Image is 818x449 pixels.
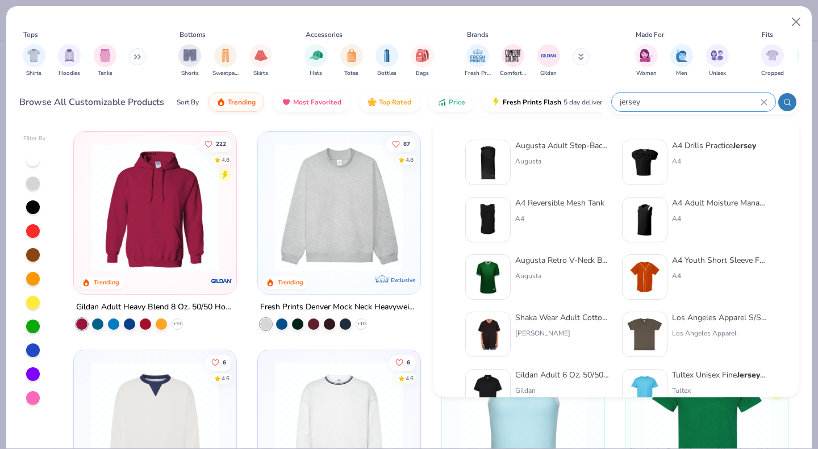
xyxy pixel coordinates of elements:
button: filter button [340,44,363,78]
div: filter for Bottles [375,44,398,78]
img: Tanks Image [99,49,111,62]
button: Fresh Prints Flash5 day delivery [483,93,614,112]
button: filter button [761,44,784,78]
div: filter for Skirts [249,44,272,78]
div: A4 [672,271,767,281]
img: Comfort Colors Image [504,47,521,64]
button: filter button [670,44,693,78]
div: filter for Tanks [94,44,116,78]
span: Shorts [181,69,199,78]
span: Tanks [98,69,112,78]
img: Hoodies Image [63,49,76,62]
span: Most Favorited [293,98,341,107]
span: 222 [216,141,227,146]
div: filter for Shorts [178,44,201,78]
button: Trending [208,93,264,112]
div: filter for Women [635,44,658,78]
img: Women Image [640,49,653,62]
img: Skirts Image [254,49,268,62]
span: Skirts [253,69,268,78]
span: Shirts [26,69,41,78]
div: Augusta Adult Step-Back Basketball [515,140,611,152]
img: most_fav.gif [282,98,291,107]
div: Filter By [23,135,46,143]
span: 6 [407,359,410,365]
button: filter button [706,44,729,78]
div: Augusta Retro V-Neck Baseball [515,254,611,266]
img: adc9af2d-e8b8-4292-b1ad-cbabbfa5031f [627,317,662,352]
span: Gildan [540,69,557,78]
div: filter for Men [670,44,693,78]
div: 4.6 [222,374,230,383]
div: Augusta [515,156,611,166]
div: Gildan [515,385,611,396]
div: Brands [467,30,489,40]
img: Gildan Image [540,47,557,64]
div: filter for Hoodies [58,44,81,78]
div: filter for Cropped [761,44,784,78]
div: Tops [23,30,38,40]
div: Tultex Unisex Fine T-Shirt [672,369,767,381]
div: Fits [762,30,773,40]
span: + 10 [357,321,366,328]
div: Shaka Wear Adult Cotton Baseball [515,312,611,324]
div: filter for Fresh Prints [465,44,491,78]
img: Cropped Image [766,49,779,62]
div: Made For [636,30,664,40]
img: trending.gif [216,98,226,107]
div: Augusta [515,271,611,281]
div: Accessories [306,30,343,40]
span: Top Rated [379,98,411,107]
button: Most Favorited [273,93,350,112]
span: Trending [228,98,256,107]
img: Fresh Prints Image [469,47,486,64]
button: filter button [375,44,398,78]
img: Sweatpants Image [219,49,232,62]
div: Fresh Prints Denver Mock Neck Heavyweight Sweatshirt [260,300,418,314]
img: Unisex Image [711,49,724,62]
div: A4 Drills Practice [672,140,756,152]
div: Gildan Adult Heavy Blend 8 Oz. 50/50 Hooded Sweatshirt [76,300,234,314]
img: 58f3562e-1865-49f9-a059-47c567f7ec2e [470,374,506,409]
div: A4 Adult Moisture Management V Neck Muscle Shirt [672,197,767,209]
span: Hats [310,69,322,78]
button: filter button [304,44,327,78]
span: Bottles [377,69,397,78]
span: Fresh Prints Flash [503,98,561,107]
div: filter for Unisex [706,44,729,78]
button: Like [386,136,416,152]
span: Price [449,98,465,107]
img: a90f7c54-8796-4cb2-9d6e-4e9644cfe0fe [409,143,549,271]
button: filter button [411,44,434,78]
span: Exclusive [391,276,415,284]
img: bd841bdf-fb10-4456-86b0-19c9ad855866 [470,259,506,295]
div: filter for Comfort Colors [500,44,526,78]
div: A4 [672,156,756,166]
span: Comfort Colors [500,69,526,78]
img: Men Image [675,49,688,62]
button: filter button [212,44,239,78]
span: Unisex [709,69,726,78]
img: flash.gif [491,98,500,107]
div: A4 Reversible Mesh Tank [515,197,604,209]
button: Like [390,354,416,370]
button: Like [199,136,232,152]
img: 6cb73fa2-16f9-43f5-ab9b-6bd4aa98fd45 [470,202,506,237]
span: Bags [416,69,429,78]
div: filter for Bags [411,44,434,78]
button: Like [206,354,232,370]
div: filter for Sweatpants [212,44,239,78]
span: Sweatpants [212,69,239,78]
img: Shirts Image [27,49,40,62]
div: 4.8 [406,156,414,164]
span: Totes [344,69,358,78]
div: filter for Totes [340,44,363,78]
button: filter button [94,44,116,78]
button: Close [786,11,807,33]
img: Hats Image [310,49,323,62]
div: Browse All Customizable Products [19,95,164,109]
div: 4.6 [406,374,414,383]
span: Fresh Prints [465,69,491,78]
img: 3b4b787a-648a-437c-ae8b-1e7122f64e98 [627,202,662,237]
div: Los Angeles Apparel [672,328,767,338]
